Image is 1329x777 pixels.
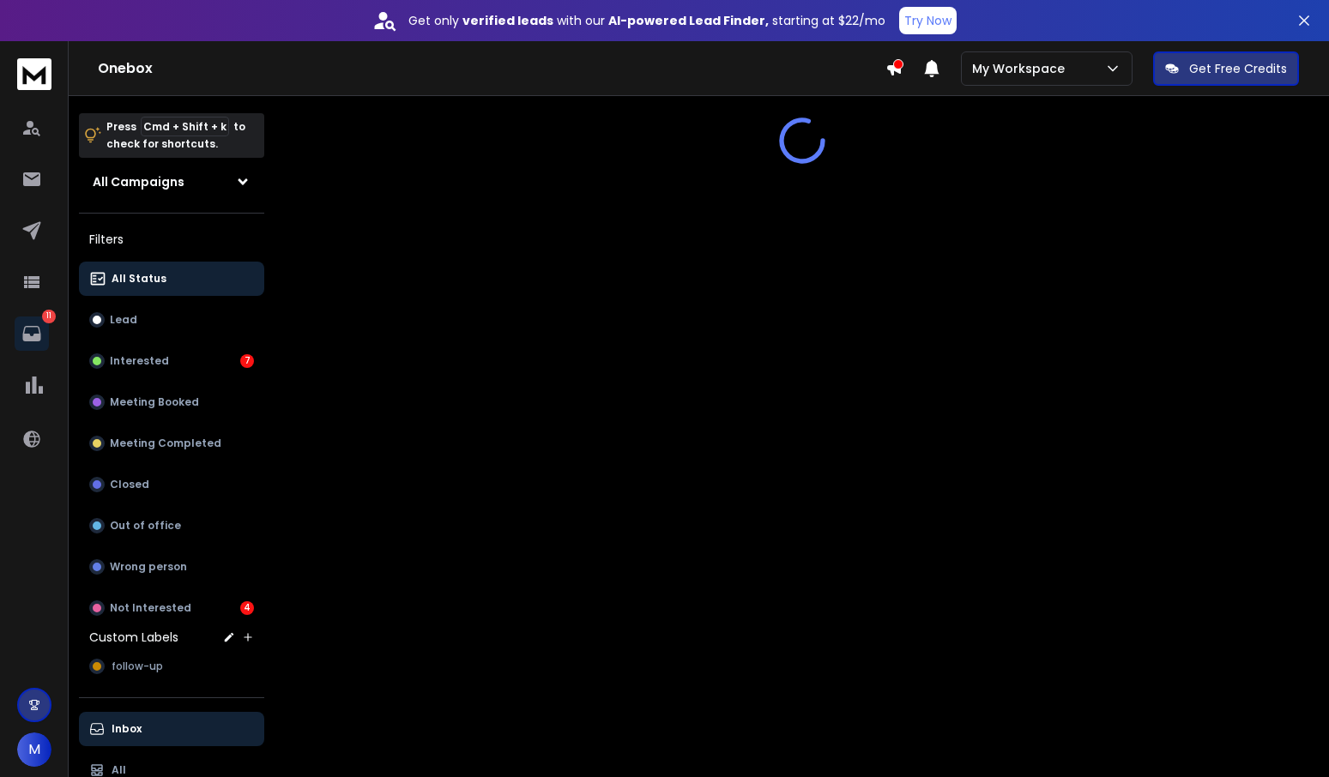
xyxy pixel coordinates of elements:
button: Lead [79,303,264,337]
p: Inbox [112,722,142,736]
button: All Campaigns [79,165,264,199]
p: Wrong person [110,560,187,574]
p: My Workspace [972,60,1072,77]
button: Meeting Completed [79,426,264,461]
a: 11 [15,316,49,351]
p: Get only with our starting at $22/mo [408,12,885,29]
p: Interested [110,354,169,368]
button: Get Free Credits [1153,51,1299,86]
button: Interested7 [79,344,264,378]
p: All [112,763,126,777]
p: Meeting Booked [110,395,199,409]
div: 4 [240,601,254,615]
button: Try Now [899,7,957,34]
img: logo [17,58,51,90]
p: Lead [110,313,137,327]
p: Out of office [110,519,181,533]
p: Try Now [904,12,951,29]
p: All Status [112,272,166,286]
div: 7 [240,354,254,368]
h1: All Campaigns [93,173,184,190]
p: Not Interested [110,601,191,615]
button: Meeting Booked [79,385,264,419]
button: M [17,732,51,767]
button: Out of office [79,509,264,543]
button: Wrong person [79,550,264,584]
span: Cmd + Shift + k [141,117,229,136]
button: All Status [79,262,264,296]
span: follow-up [112,660,163,673]
p: Closed [110,478,149,491]
button: Closed [79,467,264,502]
p: Meeting Completed [110,437,221,450]
button: Not Interested4 [79,591,264,625]
button: Inbox [79,712,264,746]
p: Get Free Credits [1189,60,1287,77]
strong: verified leads [462,12,553,29]
h3: Filters [79,227,264,251]
button: follow-up [79,649,264,684]
h1: Onebox [98,58,885,79]
p: Press to check for shortcuts. [106,118,245,153]
p: 11 [42,310,56,323]
h3: Custom Labels [89,629,178,646]
strong: AI-powered Lead Finder, [608,12,769,29]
